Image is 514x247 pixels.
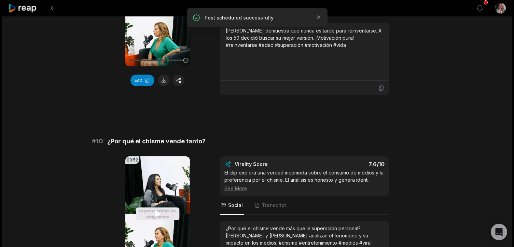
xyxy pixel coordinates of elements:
[224,169,385,192] div: El clip explora una verdad incómoda sobre el consumo de medios y la preferencia por el chisme. El...
[205,14,310,21] p: Post scheduled successfully
[92,136,103,146] span: # 10
[107,136,206,146] span: ¿Por qué el chisme vende tanto?
[228,202,243,209] span: Social
[235,161,308,168] div: Virality Score
[220,196,389,215] nav: Tabs
[491,224,507,240] div: Open Intercom Messenger
[311,161,385,168] div: 7.6 /10
[224,185,385,192] div: See More
[130,75,154,86] button: Edit
[226,27,383,49] div: [PERSON_NAME] demuestra que nunca es tarde para reinventarse. A los 50 decidió buscar su mejor ve...
[262,202,286,209] span: Transcript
